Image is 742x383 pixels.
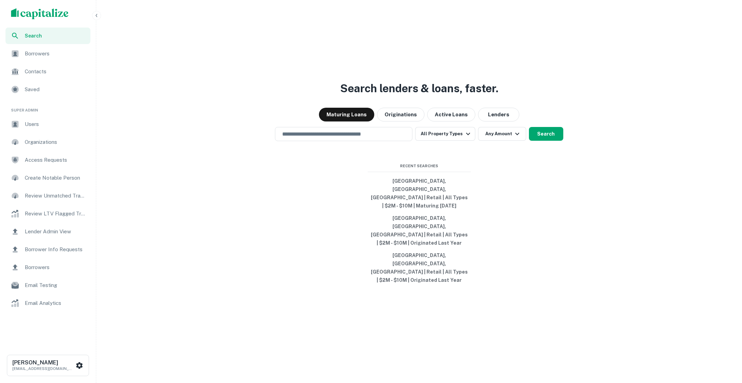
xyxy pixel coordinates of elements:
[25,156,86,164] span: Access Requests
[5,223,90,240] a: Lender Admin View
[5,170,90,186] a: Create Notable Person
[5,295,90,311] a: Email Analytics
[25,120,86,128] span: Users
[319,108,374,121] button: Maturing Loans
[11,8,69,19] img: capitalize-logo.png
[25,50,86,58] span: Borrowers
[708,328,742,361] iframe: Chat Widget
[478,108,519,121] button: Lenders
[368,163,471,169] span: Recent Searches
[12,360,74,365] h6: [PERSON_NAME]
[25,32,86,40] span: Search
[5,205,90,222] a: Review LTV Flagged Transactions
[25,192,86,200] span: Review Unmatched Transactions
[427,108,475,121] button: Active Loans
[25,263,86,272] span: Borrowers
[25,245,86,254] span: Borrower Info Requests
[12,365,74,372] p: [EMAIL_ADDRESS][DOMAIN_NAME]
[5,188,90,204] a: Review Unmatched Transactions
[478,127,526,141] button: Any Amount
[5,259,90,276] a: Borrowers
[5,134,90,150] a: Organizations
[25,174,86,182] span: Create Notable Person
[5,277,90,294] a: Email Testing
[5,63,90,80] a: Contacts
[25,138,86,146] span: Organizations
[5,45,90,62] a: Borrowers
[25,85,86,94] span: Saved
[368,249,471,286] button: [GEOGRAPHIC_DATA], [GEOGRAPHIC_DATA], [GEOGRAPHIC_DATA] | Retail | All Types | $2M - $10M | Origi...
[5,28,90,44] a: Search
[25,210,86,218] span: Review LTV Flagged Transactions
[5,81,90,98] a: Saved
[415,127,475,141] button: All Property Types
[25,299,86,307] span: Email Analytics
[529,127,563,141] button: Search
[5,241,90,258] a: Borrower Info Requests
[5,116,90,132] a: Users
[25,281,86,289] span: Email Testing
[7,355,89,376] button: [PERSON_NAME][EMAIL_ADDRESS][DOMAIN_NAME]
[340,80,498,97] h3: Search lenders & loans, faster.
[368,212,471,249] button: [GEOGRAPHIC_DATA], [GEOGRAPHIC_DATA], [GEOGRAPHIC_DATA] | Retail | All Types | $2M - $10M | Origi...
[5,99,90,116] li: Super Admin
[25,67,86,76] span: Contacts
[25,227,86,236] span: Lender Admin View
[377,108,424,121] button: Originations
[5,152,90,168] a: Access Requests
[368,175,471,212] button: [GEOGRAPHIC_DATA], [GEOGRAPHIC_DATA], [GEOGRAPHIC_DATA] | Retail | All Types | $2M - $10M | Matur...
